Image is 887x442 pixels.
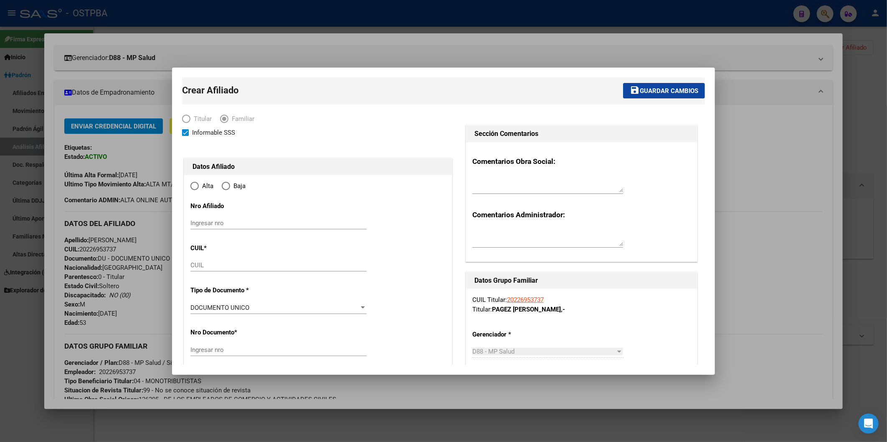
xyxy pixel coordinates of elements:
strong: PAGEZ [PERSON_NAME] - [492,306,565,313]
span: Familiar [228,114,254,124]
p: Nro Documento [190,328,267,337]
span: Informable SSS [192,128,235,138]
a: 20226953737 [507,296,544,304]
h1: Sección Comentarios [474,129,689,139]
p: Gerenciador * [472,330,538,339]
mat-radio-group: Elija una opción [182,117,263,124]
div: Open Intercom Messenger [859,414,879,434]
span: Titular [190,114,212,124]
h1: Datos Grupo Familiar [474,276,689,286]
span: , [561,306,563,313]
h3: Comentarios Obra Social: [472,156,691,167]
mat-radio-group: Elija una opción [190,184,254,191]
span: D88 - MP Salud [472,348,514,355]
span: Baja [230,181,246,191]
p: Tipo de Documento * [190,286,267,295]
p: CUIL [190,244,267,253]
h1: Datos Afiliado [193,162,443,172]
button: Guardar cambios [623,83,705,98]
span: Guardar cambios [640,87,698,95]
p: Nro Afiliado [190,201,267,211]
mat-icon: save [630,85,640,95]
h3: Comentarios Administrador: [472,209,691,220]
div: CUIL Titular: Titular: [472,295,691,314]
span: DOCUMENTO UNICO [190,304,249,311]
span: Alta [199,181,213,191]
span: Crear Afiliado [182,85,238,95]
